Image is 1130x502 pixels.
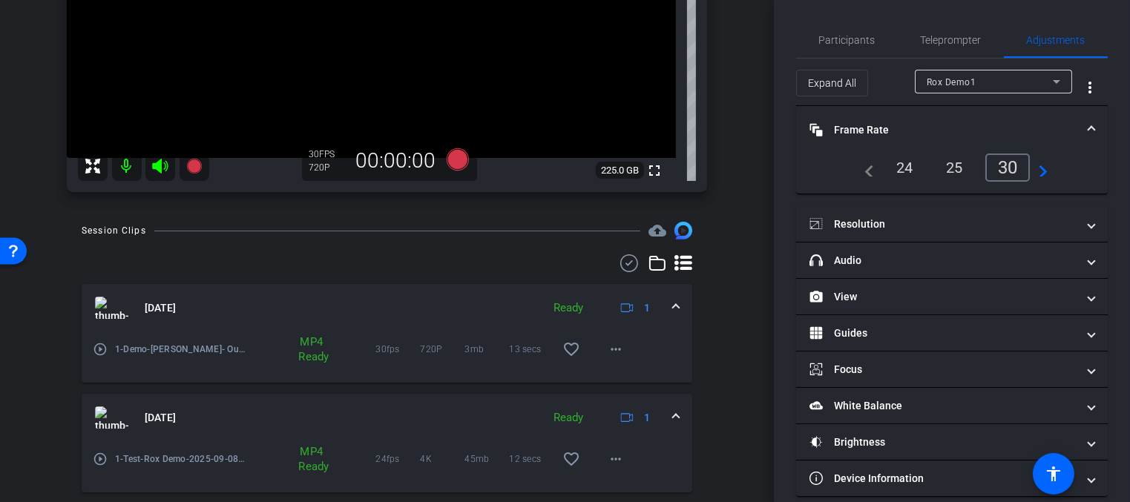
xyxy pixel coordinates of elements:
mat-expansion-panel-header: Resolution [796,206,1108,242]
button: More Options for Adjustments Panel [1072,70,1108,105]
mat-icon: cloud_upload [648,222,666,240]
mat-expansion-panel-header: White Balance [796,388,1108,423]
span: Participants [819,35,876,45]
span: Adjustments [1027,35,1085,45]
span: Teleprompter [921,35,982,45]
span: 720P [421,342,465,357]
span: 12 secs [510,452,554,466]
span: 45mb [465,452,510,466]
span: 1 [644,300,650,316]
img: thumb-nail [95,406,128,429]
mat-icon: fullscreen [646,162,663,179]
div: 720P [309,162,346,174]
mat-panel-title: Brightness [809,435,1077,450]
mat-icon: more_horiz [608,450,625,468]
div: 24 [885,155,924,180]
span: 13 secs [510,342,554,357]
mat-icon: play_circle_outline [93,342,108,357]
mat-expansion-panel-header: Frame Rate [796,106,1108,153]
div: Session Clips [82,223,146,238]
mat-expansion-panel-header: Guides [796,315,1108,351]
div: 30 [309,148,346,160]
mat-expansion-panel-header: thumb-nail[DATE]Ready1 [82,284,692,331]
mat-panel-title: Frame Rate [809,122,1077,138]
mat-panel-title: White Balance [809,398,1077,414]
mat-icon: accessibility [1045,465,1062,483]
div: Ready [546,409,591,426]
div: 30 [985,153,1031,182]
mat-expansion-panel-header: Brightness [796,424,1108,460]
mat-panel-title: Device Information [809,471,1077,486]
span: 30fps [376,342,421,357]
div: thumb-nail[DATE]Ready1 [82,441,692,492]
span: Destinations for your clips [648,222,666,240]
mat-expansion-panel-header: Device Information [796,460,1108,496]
button: Expand All [796,70,868,96]
mat-expansion-panel-header: Focus [796,351,1108,387]
div: 00:00:00 [346,148,446,174]
mat-icon: favorite_border [563,450,581,468]
span: [DATE] [145,300,176,316]
div: thumb-nail[DATE]Ready1 [82,331,692,383]
span: 1-Demo-[PERSON_NAME]- Outreach-Rox Demo1-2025-09-10-20-52-32-849-0 [115,342,246,357]
img: Session clips [674,222,692,240]
div: 25 [935,155,974,180]
mat-icon: more_horiz [608,340,625,358]
div: MP4 Ready [292,444,331,474]
div: Ready [546,300,591,317]
mat-icon: more_vert [1081,79,1099,96]
mat-icon: play_circle_outline [93,452,108,466]
span: [DATE] [145,410,176,426]
div: Frame Rate [796,153,1108,194]
mat-panel-title: Audio [809,253,1077,268]
div: MP4 Ready [292,334,331,364]
span: 3mb [465,342,510,357]
mat-panel-title: Focus [809,362,1077,377]
img: thumb-nail [95,297,128,319]
mat-expansion-panel-header: thumb-nail[DATE]Ready1 [82,394,692,441]
span: 225.0 GB [596,162,644,179]
mat-panel-title: View [809,289,1077,305]
span: Expand All [808,69,856,97]
span: 1 [644,410,650,426]
mat-panel-title: Resolution [809,217,1077,232]
span: 24fps [376,452,421,466]
mat-panel-title: Guides [809,326,1077,341]
span: 4K [421,452,465,466]
mat-expansion-panel-header: Audio [796,242,1108,278]
span: 1-Test-Rox Demo-2025-09-08-15-36-52-273-0 [115,452,246,466]
mat-icon: navigate_next [1030,159,1048,176]
mat-icon: navigate_before [856,159,874,176]
span: Rox Demo1 [927,77,976,87]
mat-expansion-panel-header: View [796,279,1108,314]
span: FPS [320,149,335,159]
mat-icon: favorite_border [563,340,581,358]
